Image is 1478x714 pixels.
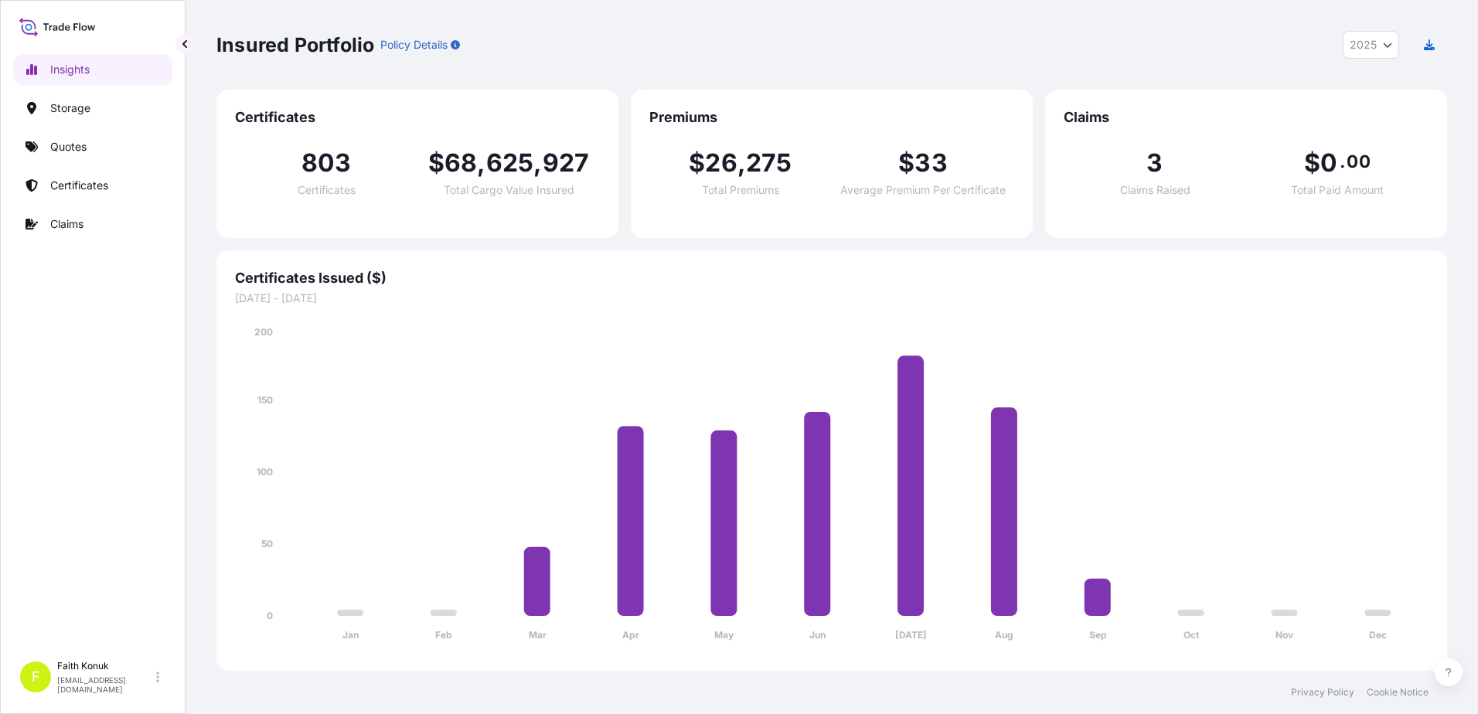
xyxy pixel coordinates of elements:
span: 33 [914,151,947,175]
span: $ [1304,151,1320,175]
span: 625 [486,151,534,175]
a: Claims [13,209,172,240]
span: 68 [444,151,477,175]
a: Storage [13,93,172,124]
tspan: 150 [257,394,273,406]
tspan: May [714,629,734,641]
p: Claims [50,216,83,232]
button: Year Selector [1343,31,1399,59]
span: , [477,151,485,175]
p: Certificates [50,178,108,193]
a: Quotes [13,131,172,162]
tspan: Feb [435,629,452,641]
span: 3 [1146,151,1163,175]
a: Insights [13,54,172,85]
span: [DATE] - [DATE] [235,291,1429,306]
tspan: [DATE] [895,629,927,641]
p: Policy Details [380,37,448,53]
span: Claims [1064,108,1429,127]
span: Certificates [298,185,356,195]
p: Quotes [50,139,87,155]
p: [EMAIL_ADDRESS][DOMAIN_NAME] [57,675,153,694]
span: , [737,151,746,175]
tspan: Dec [1369,629,1387,641]
span: 00 [1347,155,1370,168]
span: Claims Raised [1120,185,1190,195]
span: $ [428,151,444,175]
span: 0 [1320,151,1337,175]
span: Premiums [649,108,1014,127]
a: Privacy Policy [1291,686,1354,699]
tspan: Mar [529,629,547,641]
span: $ [898,151,914,175]
tspan: 200 [254,326,273,338]
p: Insured Portfolio [216,32,374,57]
span: . [1340,155,1345,168]
span: 803 [301,151,352,175]
span: F [32,669,40,685]
span: Average Premium Per Certificate [840,185,1006,195]
p: Faith Konuk [57,660,153,672]
tspan: 100 [257,466,273,478]
span: $ [689,151,705,175]
tspan: Apr [622,629,639,641]
span: Total Premiums [702,185,779,195]
tspan: Nov [1275,629,1294,641]
span: 927 [543,151,590,175]
a: Certificates [13,170,172,201]
span: , [533,151,542,175]
a: Cookie Notice [1367,686,1429,699]
tspan: Oct [1183,629,1200,641]
tspan: 50 [261,538,273,549]
p: Insights [50,62,90,77]
span: 275 [746,151,792,175]
p: Storage [50,100,90,116]
span: Certificates [235,108,600,127]
span: Total Paid Amount [1291,185,1384,195]
tspan: 0 [267,610,273,621]
tspan: Aug [995,629,1013,641]
tspan: Jan [342,629,359,641]
span: Total Cargo Value Insured [444,185,574,195]
tspan: Jun [809,629,826,641]
span: 26 [705,151,737,175]
span: Certificates Issued ($) [235,269,1429,287]
span: 2025 [1350,37,1377,53]
tspan: Sep [1089,629,1107,641]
